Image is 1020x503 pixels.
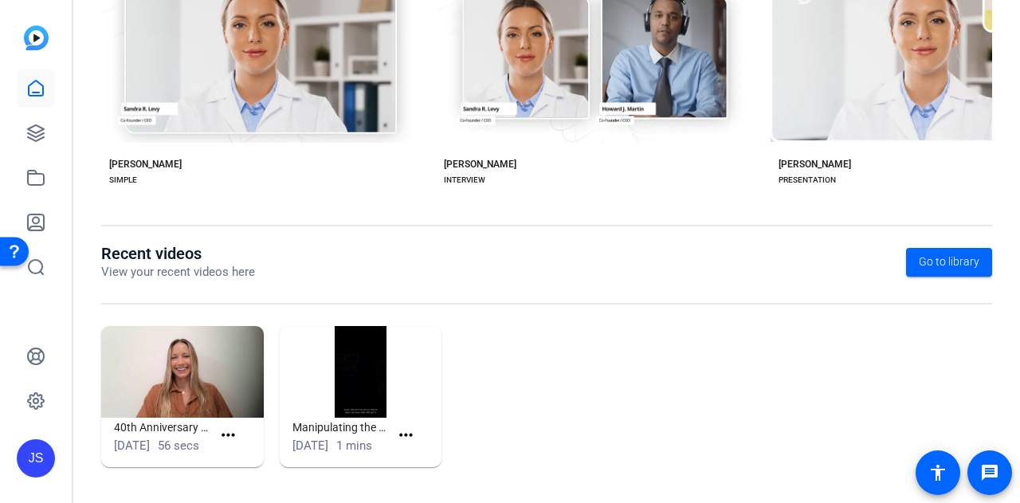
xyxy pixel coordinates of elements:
[919,253,979,270] span: Go to library
[218,426,238,446] mat-icon: more_horiz
[336,438,372,453] span: 1 mins
[779,174,836,187] div: PRESENTATION
[292,438,328,453] span: [DATE]
[101,326,264,418] img: 40th Anniversary Self-Recording Instructions
[114,438,150,453] span: [DATE]
[928,463,947,482] mat-icon: accessibility
[114,418,212,437] h1: 40th Anniversary Self-Recording Instructions
[101,244,255,263] h1: Recent videos
[17,439,55,477] div: JS
[292,418,390,437] h1: Manipulating the Process - [PERSON_NAME] Claim Game
[101,263,255,281] p: View your recent videos here
[444,158,516,171] div: [PERSON_NAME]
[24,26,49,50] img: blue-gradient.svg
[109,158,182,171] div: [PERSON_NAME]
[980,463,999,482] mat-icon: message
[158,438,199,453] span: 56 secs
[906,248,992,277] a: Go to library
[396,426,416,446] mat-icon: more_horiz
[444,174,485,187] div: INTERVIEW
[109,174,137,187] div: SIMPLE
[779,158,851,171] div: [PERSON_NAME]
[280,326,442,418] img: Manipulating the Process - Steven Bush Claim Game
